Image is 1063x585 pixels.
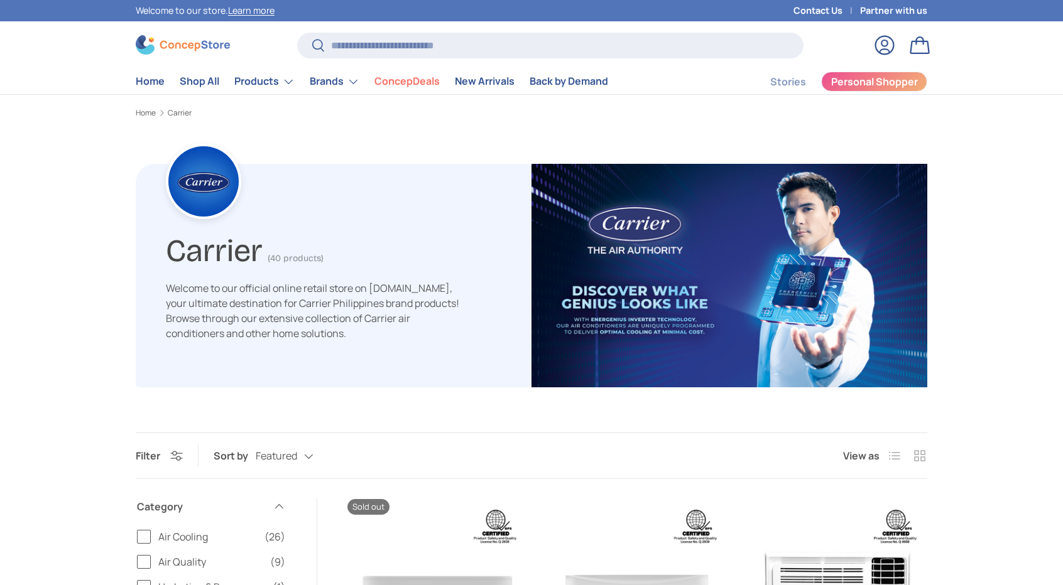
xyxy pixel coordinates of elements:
span: Air Cooling [158,529,257,544]
a: Back by Demand [530,69,608,94]
img: ConcepStore [136,35,230,55]
a: Carrier [168,109,192,117]
nav: Primary [136,69,608,94]
a: Brands [310,69,359,94]
span: Category [137,499,265,514]
a: Home [136,109,156,117]
label: Sort by [214,448,256,463]
button: Filter [136,449,183,463]
a: Personal Shopper [821,72,927,92]
span: (40 products) [268,253,324,264]
span: (26) [264,529,285,544]
summary: Products [227,69,302,94]
a: Learn more [228,4,275,16]
summary: Brands [302,69,367,94]
summary: Category [137,484,285,529]
span: Air Quality [158,554,263,569]
a: Products [234,69,295,94]
a: ConcepDeals [374,69,440,94]
span: Sold out [347,499,390,515]
a: New Arrivals [455,69,515,94]
button: Featured [256,445,339,467]
span: View as [843,448,880,463]
span: Featured [256,450,297,462]
p: Welcome to our store. [136,4,275,18]
p: Welcome to our official online retail store on [DOMAIN_NAME], your ultimate destination for Carri... [166,281,461,341]
a: Stories [770,70,806,94]
a: Home [136,69,165,94]
a: Partner with us [860,4,927,18]
span: Filter [136,449,160,463]
nav: Secondary [740,69,927,94]
span: (9) [270,554,285,569]
h1: Carrier [166,227,263,269]
span: Personal Shopper [831,77,918,87]
a: Contact Us [793,4,860,18]
a: Shop All [180,69,219,94]
img: carrier-banner-image-concepstore [531,164,927,387]
nav: Breadcrumbs [136,107,927,119]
